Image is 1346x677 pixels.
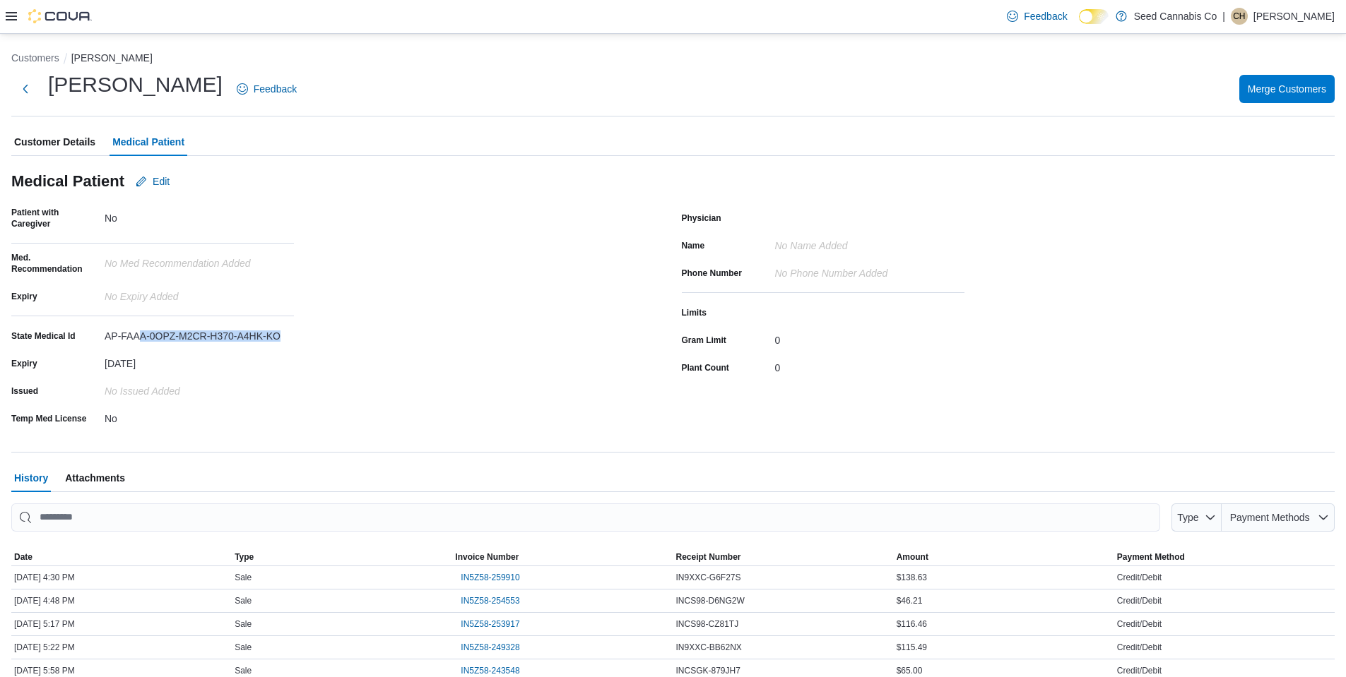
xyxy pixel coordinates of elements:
button: Invoice Number [452,549,673,565]
label: Name [682,240,705,251]
label: Issued [11,385,38,397]
div: $116.46 [894,616,1114,633]
label: State Medical Id [11,330,76,342]
button: Type [232,549,452,565]
div: No Phone Number added [775,262,964,279]
span: Feedback [254,82,297,96]
div: $138.63 [894,569,1114,586]
span: INCS98-D6NG2W [675,595,744,606]
span: Payment Methods [1230,512,1310,523]
label: Plant Count [682,362,729,373]
span: Amount [897,551,928,563]
span: IN9XXC-BB62NX [675,642,741,653]
button: IN5Z58-254553 [455,592,525,609]
label: Physician [682,212,721,224]
button: Date [11,549,232,565]
span: IN5Z58-259910 [461,572,519,583]
div: No Expiry added [105,285,294,302]
div: [DATE] [105,352,294,369]
span: Feedback [1024,9,1067,23]
label: Expiry [11,291,37,302]
button: Payment Methods [1222,503,1335,532]
div: 0 [775,329,964,346]
p: | [1222,8,1225,25]
span: Sale [235,665,252,676]
div: 0 [775,357,964,373]
label: Temp Med License [11,413,86,424]
span: CH [1233,8,1245,25]
h3: Medical Patient [11,173,124,190]
span: Type [1177,512,1198,523]
span: Medical Patient [112,128,184,156]
span: Sale [235,642,252,653]
span: [DATE] 5:58 PM [14,665,75,676]
label: Expiry [11,358,37,369]
button: Merge Customers [1239,75,1335,103]
div: AP-FAAA-0OPZ-M2CR‐H370-A4HK-KO [105,325,294,342]
span: IN5Z58-243548 [461,665,519,676]
span: INCS98-CZ81TJ [675,618,738,630]
div: $46.21 [894,592,1114,609]
button: Type [1171,503,1222,532]
label: Patient with Caregiver [11,207,99,229]
span: Merge Customers [1248,82,1326,96]
span: Attachments [65,464,125,492]
span: Sale [235,618,252,630]
span: IN5Z58-249328 [461,642,519,653]
img: Cova [28,9,92,23]
div: No Issued added [105,380,294,397]
input: This is a search bar. As you type, the results lower in the page will automatically filter. [11,503,1160,532]
nav: An example of EuiBreadcrumbs [11,51,1335,68]
span: Payment Method [1117,551,1185,563]
span: History [14,464,48,492]
div: No Name added [775,234,964,251]
span: Credit/Debit [1117,572,1162,583]
div: Courtney Huggins [1231,8,1248,25]
a: Feedback [231,75,302,103]
span: Credit/Debit [1117,665,1162,676]
button: IN5Z58-259910 [455,569,525,586]
span: Credit/Debit [1117,642,1162,653]
span: Credit/Debit [1117,595,1162,606]
div: No Med Recommendation added [105,252,294,269]
button: IN5Z58-253917 [455,616,525,633]
button: Receipt Number [673,549,893,565]
span: [DATE] 5:17 PM [14,618,75,630]
p: Seed Cannabis Co [1134,8,1217,25]
span: Customer Details [14,128,95,156]
span: [DATE] 4:48 PM [14,595,75,606]
label: Phone Number [682,268,742,279]
span: [DATE] 5:22 PM [14,642,75,653]
span: Sale [235,595,252,606]
span: Date [14,551,33,563]
button: Amount [894,549,1114,565]
span: Sale [235,572,252,583]
span: Edit [153,174,170,188]
button: [PERSON_NAME] [71,52,153,64]
button: IN5Z58-249328 [455,639,525,656]
h1: [PERSON_NAME] [48,71,223,99]
label: Limits [682,307,707,318]
div: No [105,207,294,224]
button: Customers [11,52,59,64]
span: INCSGK-879JH7 [675,665,740,676]
button: Next [11,75,40,103]
span: IN9XXC-G6F27S [675,572,740,583]
button: Edit [130,167,175,196]
span: Type [235,551,254,563]
div: $115.49 [894,639,1114,656]
span: Credit/Debit [1117,618,1162,630]
button: Payment Method [1114,549,1335,565]
span: Invoice Number [455,551,519,563]
a: Feedback [1001,2,1073,30]
span: [DATE] 4:30 PM [14,572,75,583]
span: IN5Z58-254553 [461,595,519,606]
span: IN5Z58-253917 [461,618,519,630]
label: Med. Recommendation [11,252,99,275]
div: No [105,407,294,424]
input: Dark Mode [1079,9,1109,24]
span: Receipt Number [675,551,740,563]
label: Gram Limit [682,335,726,346]
p: [PERSON_NAME] [1253,8,1335,25]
